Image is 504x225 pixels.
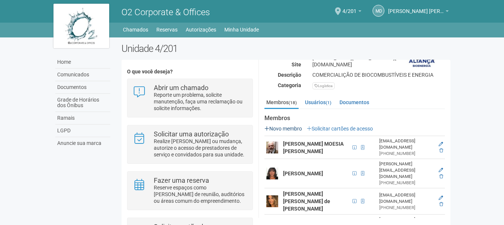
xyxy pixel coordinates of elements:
[379,161,434,180] div: [PERSON_NAME][EMAIL_ADDRESS][DOMAIN_NAME]
[55,94,110,112] a: Grade de Horários dos Ônibus
[55,81,110,94] a: Documentos
[379,205,434,211] div: [PHONE_NUMBER]
[266,142,278,153] img: user.png
[154,84,208,92] strong: Abrir um chamado
[303,97,333,108] a: Usuários(1)
[342,9,361,15] a: 4/201
[283,171,323,176] strong: [PERSON_NAME]
[186,24,216,35] a: Autorizações
[154,138,247,158] p: Realize [PERSON_NAME] ou mudança, autorize o acesso de prestadores de serviço e convidados para s...
[439,142,443,147] a: Editar membro
[264,126,302,132] a: Novo membro
[439,174,443,179] a: Excluir membro
[379,192,434,205] div: [EMAIL_ADDRESS][DOMAIN_NAME]
[326,100,331,105] small: (1)
[133,85,247,112] a: Abrir um chamado Reporte um problema, solicite manutenção, faça uma reclamação ou solicite inform...
[154,130,229,138] strong: Solicitar uma autorização
[388,1,444,14] span: Marcelo de Andrade Ferreira
[127,69,253,75] h4: O que você deseja?
[121,43,451,54] h2: Unidade 4/201
[264,115,445,122] strong: Membros
[307,72,451,78] div: COMERCIALIÇÃO DE BIOCOMBUSTÍVEIS E ENERGIA
[292,62,301,67] strong: Site
[278,72,301,78] strong: Descrição
[379,150,434,157] div: [PHONE_NUMBER]
[55,69,110,81] a: Comunicados
[388,9,449,15] a: [PERSON_NAME] [PERSON_NAME]
[379,180,434,186] div: [PHONE_NUMBER]
[123,24,148,35] a: Chamados
[278,82,301,88] strong: Categoria
[307,61,451,68] div: [DOMAIN_NAME]
[379,138,434,150] div: [EMAIL_ADDRESS][DOMAIN_NAME]
[338,97,371,108] a: Documentos
[373,5,384,17] a: Md
[55,112,110,125] a: Ramais
[439,168,443,173] a: Editar membro
[55,137,110,149] a: Anuncie sua marca
[154,184,247,204] p: Reserve espaços como [PERSON_NAME] de reunião, auditórios ou áreas comum do empreendimento.
[266,195,278,207] img: user.png
[224,24,259,35] a: Minha Unidade
[342,1,357,14] span: 4/201
[55,56,110,69] a: Home
[266,168,278,179] img: user.png
[154,176,209,184] strong: Fazer uma reserva
[439,195,443,201] a: Editar membro
[439,202,443,207] a: Excluir membro
[264,97,299,109] a: Membros(18)
[133,177,247,204] a: Fazer uma reserva Reserve espaços como [PERSON_NAME] de reunião, auditórios ou áreas comum do emp...
[289,100,297,105] small: (18)
[307,126,373,132] a: Solicitar cartões de acesso
[156,24,178,35] a: Reservas
[439,148,443,153] a: Excluir membro
[133,131,247,158] a: Solicitar uma autorização Realize [PERSON_NAME] ou mudança, autorize o acesso de prestadores de s...
[121,7,210,17] span: O2 Corporate & Offices
[55,125,110,137] a: LGPD
[283,141,344,154] strong: [PERSON_NAME] MOESIA [PERSON_NAME]
[53,4,109,48] img: logo.jpg
[312,82,335,89] div: Logística
[283,191,330,212] strong: [PERSON_NAME] [PERSON_NAME] de [PERSON_NAME]
[154,92,247,112] p: Reporte um problema, solicite manutenção, faça uma reclamação ou solicite informações.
